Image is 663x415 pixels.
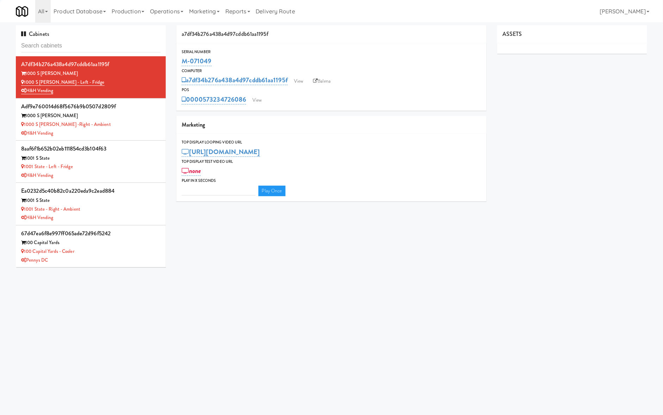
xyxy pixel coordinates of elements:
a: M-071049 [182,56,212,66]
input: Search cabinets [21,39,161,52]
div: 67d47ea6f8e997ff065ade72d96f5242 [21,228,161,239]
div: Top Display Test Video Url [182,158,482,165]
img: Micromart [16,5,28,18]
li: adf9e760014d68f5676b9b0507d2809f1000 S [PERSON_NAME] 1000 S [PERSON_NAME] -Right - AmbientH&H Ven... [16,98,166,141]
div: 1001 S State [21,196,161,205]
a: H&H Vending [21,214,53,221]
div: 100 Capital Yards [21,238,161,247]
a: 1000 S [PERSON_NAME] -Right - Ambient [21,121,111,128]
li: 67d47ea6f8e997ff065ade72d96f5242100 Capital Yards 100 Capital Yards - CoolerPennys DC [16,225,166,268]
div: POS [182,87,482,94]
a: 1000 S [PERSON_NAME] - Left - Fridge [21,79,105,86]
div: ea0232d5c40b82c0a220eda9c2ead884 [21,186,161,196]
span: ASSETS [502,30,522,38]
div: 1000 S [PERSON_NAME] [21,111,161,120]
a: [URL][DOMAIN_NAME] [182,147,260,157]
a: H&H Vending [21,87,53,94]
li: ea0232d5c40b82c0a220eda9c2ead8841001 S State 1001 State - Right - AmbientH&H Vending [16,183,166,225]
a: none [182,166,201,176]
div: Top Display Looping Video Url [182,139,482,146]
span: Marketing [182,121,205,129]
a: Play Once [258,186,286,196]
a: View [249,95,265,106]
div: adf9e760014d68f5676b9b0507d2809f [21,101,161,112]
div: 1001 S State [21,154,161,163]
div: Play in X seconds [182,177,482,184]
a: Pennys DC [21,257,48,263]
div: 1000 S [PERSON_NAME] [21,69,161,78]
a: Balena [309,76,334,87]
a: View [290,76,307,87]
li: 8aaf6f1b652b02eb111854cd3b104f631001 S State 1001 State - Left - FridgeH&H Vending [16,141,166,183]
a: 1001 State - Right - Ambient [21,206,80,212]
div: 8aaf6f1b652b02eb111854cd3b104f63 [21,143,161,154]
div: a7df34b276a438a4d97cddb61aa1195f [176,25,487,43]
a: 1001 State - Left - Fridge [21,163,73,170]
div: a7df34b276a438a4d97cddb61aa1195f [21,59,161,70]
div: Serial Number [182,49,482,56]
a: a7df34b276a438a4d97cddb61aa1195f [182,75,288,85]
div: Computer [182,68,482,75]
span: Cabinets [21,30,49,38]
li: a7df34b276a438a4d97cddb61aa1195f1000 S [PERSON_NAME] 1000 S [PERSON_NAME] - Left - FridgeH&H Vending [16,56,166,98]
a: H&H Vending [21,130,53,136]
a: 0000573234726086 [182,95,246,104]
a: H&H Vending [21,172,53,179]
a: 100 Capital Yards - Cooler [21,248,74,255]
